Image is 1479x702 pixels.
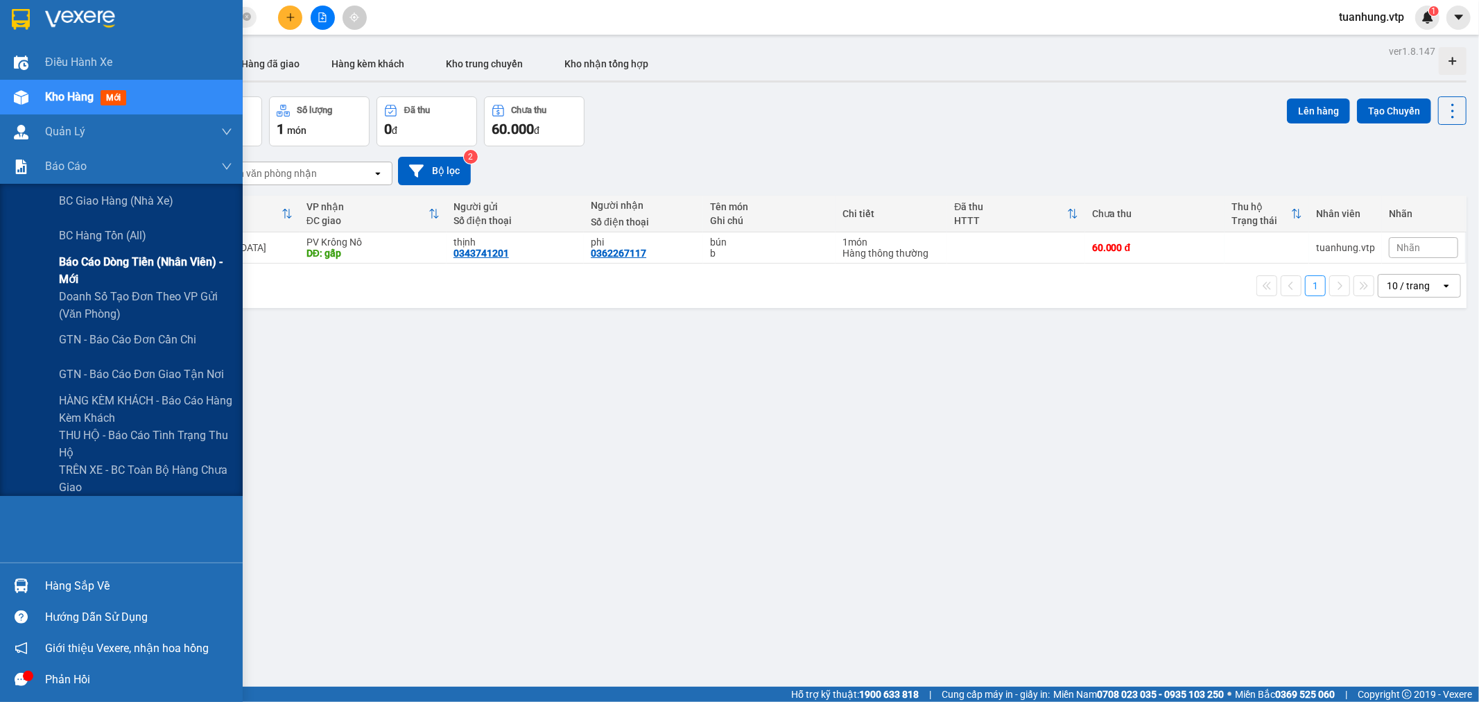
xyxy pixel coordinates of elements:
[278,6,302,30] button: plus
[14,125,28,139] img: warehouse-icon
[59,331,196,348] span: GTN - Báo cáo đơn cần chi
[140,52,196,62] span: TB10250294
[59,227,146,244] span: BC hàng tồn (all)
[1231,215,1290,226] div: Trạng thái
[48,83,161,94] strong: BIÊN NHẬN GỬI HÀNG HOÁ
[1235,687,1335,702] span: Miền Bắc
[36,22,112,74] strong: CÔNG TY TNHH [GEOGRAPHIC_DATA] 214 QL13 - P.26 - Q.BÌNH THẠNH - TP HCM 1900888606
[1439,47,1467,75] div: Tạo kho hàng mới
[230,47,311,80] button: Hàng đã giao
[14,90,28,105] img: warehouse-icon
[1421,11,1434,24] img: icon-new-feature
[1097,689,1224,700] strong: 0708 023 035 - 0935 103 250
[710,201,829,212] div: Tên món
[1429,6,1439,16] sup: 1
[14,160,28,174] img: solution-icon
[534,125,539,136] span: đ
[349,12,359,22] span: aim
[1389,44,1435,59] div: ver 1.8.147
[306,201,429,212] div: VP nhận
[954,215,1066,226] div: HTTT
[710,248,829,259] div: b
[331,58,404,69] span: Hàng kèm khách
[842,208,940,219] div: Chi tiết
[277,121,284,137] span: 1
[1092,242,1218,253] div: 60.000 đ
[59,192,173,209] span: BC giao hàng (nhà xe)
[59,288,232,323] span: Doanh số tạo đơn theo VP gửi (văn phòng)
[947,196,1084,232] th: Toggle SortBy
[1357,99,1431,123] button: Tạo Chuyến
[929,687,931,702] span: |
[591,216,696,228] div: Số điện thoại
[45,157,87,175] span: Báo cáo
[392,125,397,136] span: đ
[1316,242,1375,253] div: tuanhung.vtp
[1231,201,1290,212] div: Thu hộ
[1328,8,1415,26] span: tuanhung.vtp
[1441,280,1452,291] svg: open
[372,168,383,179] svg: open
[1287,99,1350,123] button: Lên hàng
[59,427,232,461] span: THU HỘ - Báo cáo tình trạng thu hộ
[512,105,547,115] div: Chưa thu
[45,640,209,657] span: Giới thiệu Vexere, nhận hoa hồng
[311,6,335,30] button: file-add
[842,237,940,248] div: 1 món
[453,248,509,259] div: 0343741201
[484,96,585,146] button: Chưa thu60.000đ
[15,642,28,655] span: notification
[1431,6,1436,16] span: 1
[710,215,829,226] div: Ghi chú
[59,392,232,427] span: HÀNG KÈM KHÁCH - Báo cáo hàng kèm khách
[942,687,1050,702] span: Cung cấp máy in - giấy in:
[446,58,523,69] span: Kho trung chuyển
[492,121,534,137] span: 60.000
[1389,208,1458,219] div: Nhãn
[45,576,232,597] div: Hàng sắp về
[464,150,478,164] sup: 2
[14,55,28,70] img: warehouse-icon
[59,461,232,496] span: TRÊN XE - BC toàn bộ hàng chưa giao
[15,610,28,624] span: question-circle
[286,12,295,22] span: plus
[842,248,940,259] div: Hàng thông thường
[14,96,28,117] span: Nơi gửi:
[297,105,332,115] div: Số lượng
[14,579,28,593] img: warehouse-icon
[269,96,370,146] button: Số lượng1món
[243,12,251,21] span: close-circle
[1446,6,1471,30] button: caret-down
[791,687,919,702] span: Hỗ trợ kỹ thuật:
[139,97,179,105] span: PV Krông Nô
[1227,692,1231,697] span: ⚪️
[1453,11,1465,24] span: caret-down
[45,123,85,140] span: Quản Lý
[15,673,28,686] span: message
[1345,687,1347,702] span: |
[287,125,306,136] span: món
[221,161,232,172] span: down
[106,96,128,117] span: Nơi nhận:
[1225,196,1308,232] th: Toggle SortBy
[954,201,1066,212] div: Đã thu
[564,58,648,69] span: Kho nhận tổng hợp
[591,248,646,259] div: 0362267117
[12,9,30,30] img: logo-vxr
[710,237,829,248] div: bún
[1092,208,1218,219] div: Chưa thu
[404,105,430,115] div: Đã thu
[221,166,317,180] div: Chọn văn phòng nhận
[591,200,696,211] div: Người nhận
[243,11,251,24] span: close-circle
[300,196,447,232] th: Toggle SortBy
[59,366,224,383] span: GTN - Báo cáo đơn giao tận nơi
[306,248,440,259] div: DĐ: gấp
[384,121,392,137] span: 0
[306,215,429,226] div: ĐC giao
[59,253,232,288] span: Báo cáo dòng tiền (nhân viên) - mới
[318,12,327,22] span: file-add
[45,53,112,71] span: Điều hành xe
[221,126,232,137] span: down
[45,669,232,690] div: Phản hồi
